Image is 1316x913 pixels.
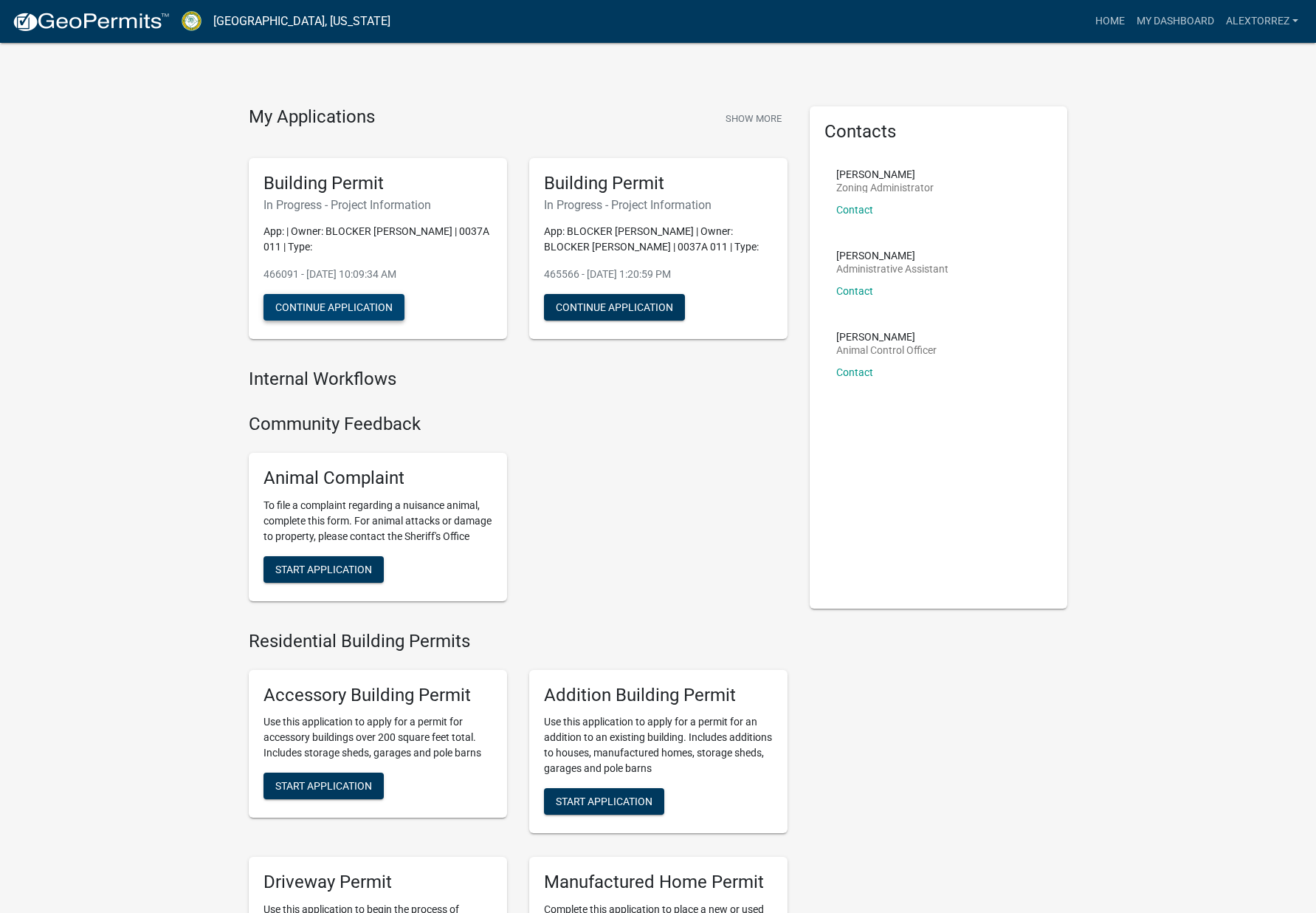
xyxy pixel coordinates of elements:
button: Start Application [544,788,664,815]
p: Zoning Administrator [836,182,934,193]
h5: Building Permit [544,173,773,194]
p: Use this application to apply for a permit for accessory buildings over 200 square feet total. In... [263,714,492,761]
button: Start Application [263,556,384,583]
h5: Accessory Building Permit [263,685,492,706]
button: Continue Application [263,294,404,321]
h5: Manufactured Home Permit [544,872,773,893]
h5: Contacts [824,121,1053,143]
p: App: | Owner: BLOCKER [PERSON_NAME] | 0037A 011 | Type: [263,224,492,255]
p: [PERSON_NAME] [836,332,937,342]
span: Start Application [556,796,652,807]
h5: Building Permit [263,173,492,194]
h6: In Progress - Project Information [263,198,492,212]
p: Administrative Assistant [836,264,948,274]
button: Show More [720,106,788,131]
p: [PERSON_NAME] [836,250,948,261]
a: Home [1089,7,1131,35]
img: Crawford County, Georgia [182,11,201,31]
a: Alextorrez [1220,7,1304,35]
p: Use this application to apply for a permit for an addition to an existing building. Includes addi... [544,714,773,776]
h4: My Applications [249,106,375,129]
a: Contact [836,285,873,297]
span: Start Application [275,780,372,792]
h4: Internal Workflows [249,369,788,390]
span: Start Application [275,563,372,575]
a: Contact [836,204,873,216]
p: [PERSON_NAME] [836,169,934,179]
h6: In Progress - Project Information [544,198,773,212]
h5: Addition Building Permit [544,685,773,706]
a: [GEOGRAPHIC_DATA], [US_STATE] [213,9,390,34]
h5: Driveway Permit [263,872,492,893]
a: Contact [836,366,873,378]
p: 466091 - [DATE] 10:09:34 AM [263,267,492,282]
a: My Dashboard [1131,7,1220,35]
h4: Residential Building Permits [249,631,788,652]
h5: Animal Complaint [263,468,492,489]
p: To file a complaint regarding a nuisance animal, complete this form. For animal attacks or damage... [263,498,492,544]
h4: Community Feedback [249,414,788,435]
p: 465566 - [DATE] 1:20:59 PM [544,267,773,282]
button: Continue Application [544,294,685,321]
button: Start Application [263,773,384,799]
p: App: BLOCKER [PERSON_NAME] | Owner: BLOCKER [PERSON_NAME] | 0037A 011 | Type: [544,224,773,255]
p: Animal Control Officer [836,345,937,355]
